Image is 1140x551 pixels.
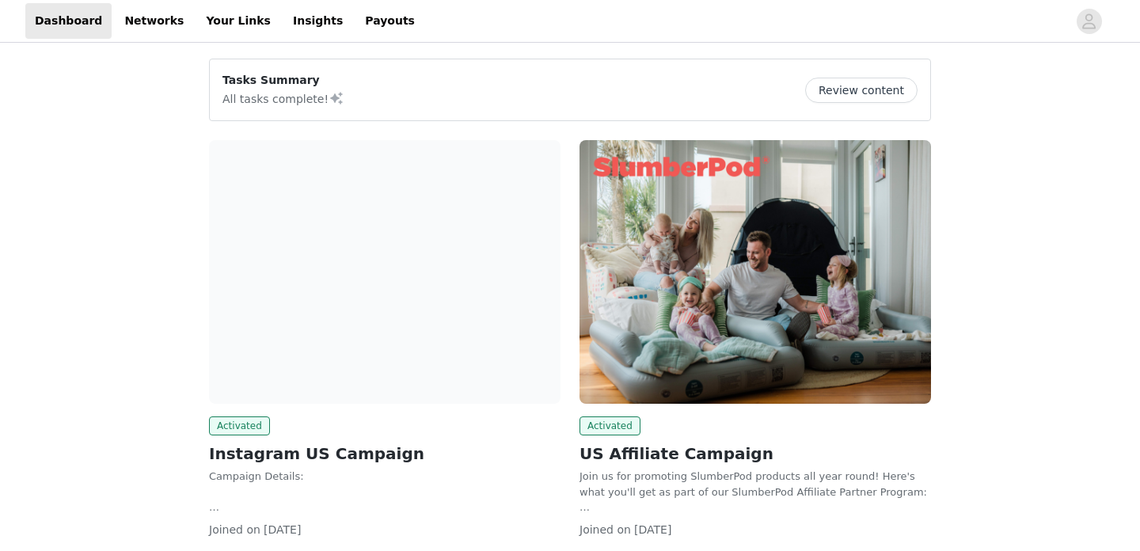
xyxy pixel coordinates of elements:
a: Networks [115,3,193,39]
p: Tasks Summary [222,72,344,89]
span: [DATE] [634,523,671,536]
span: Joined on [579,523,631,536]
img: SlumberPod [209,140,560,404]
span: Joined on [209,523,260,536]
h2: US Affiliate Campaign [579,442,931,465]
span: Activated [209,416,270,435]
p: Campaign Details: [209,469,560,484]
a: Payouts [355,3,424,39]
span: Activated [579,416,640,435]
p: Join us for promoting SlumberPod products all year round! Here's what you'll get as part of our S... [579,469,931,500]
a: Dashboard [25,3,112,39]
button: Review content [805,78,918,103]
p: All tasks complete! [222,89,344,108]
a: Insights [283,3,352,39]
a: Your Links [196,3,280,39]
div: avatar [1081,9,1096,34]
h2: Instagram US Campaign [209,442,560,465]
img: SlumberPod [579,140,931,404]
span: [DATE] [264,523,301,536]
